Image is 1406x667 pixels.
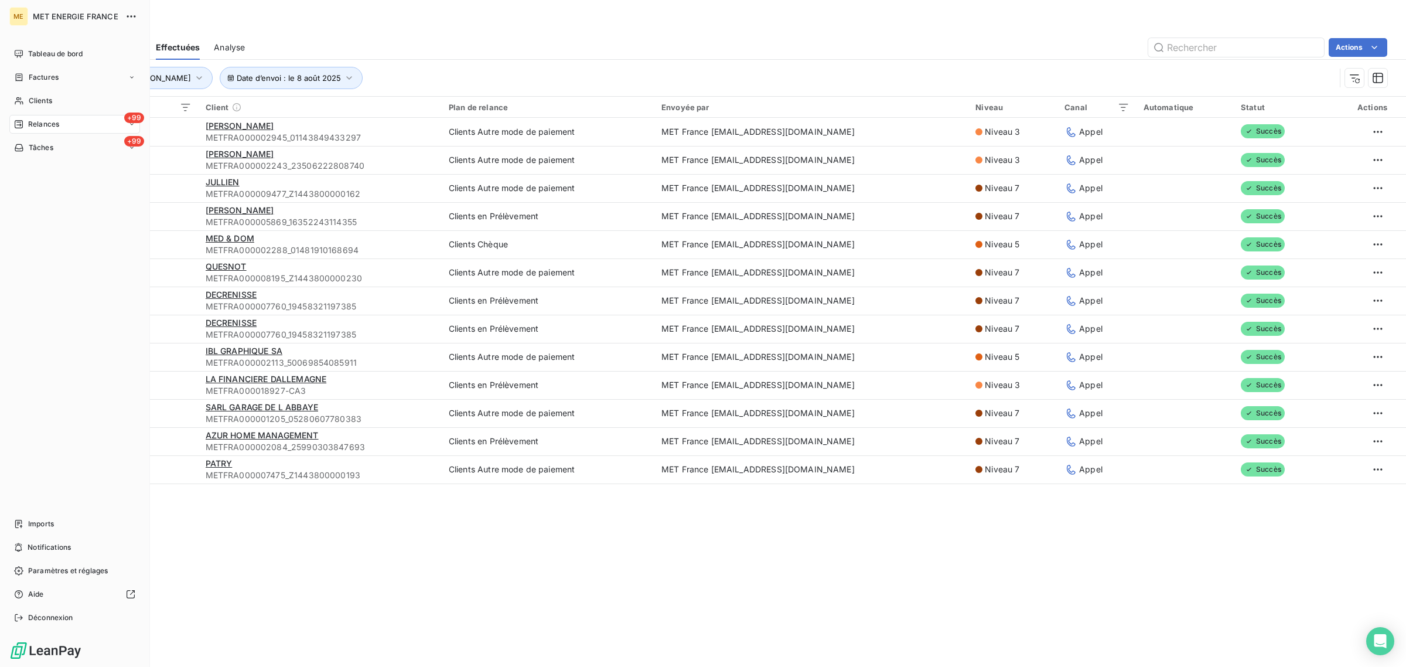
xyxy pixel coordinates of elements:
span: MET ENERGIE FRANCE [33,12,118,21]
td: MET France [EMAIL_ADDRESS][DOMAIN_NAME] [654,315,968,343]
span: Succès [1241,153,1285,167]
span: Succès [1241,434,1285,448]
td: MET France [EMAIL_ADDRESS][DOMAIN_NAME] [654,427,968,455]
span: SARL GARAGE DE L ABBAYE [206,402,318,412]
button: Actions [1329,38,1387,57]
span: DECRENISSE [206,318,257,328]
div: Canal [1064,103,1129,112]
td: Clients en Prélèvement [442,202,654,230]
span: Appel [1079,267,1103,278]
div: Open Intercom Messenger [1366,627,1394,655]
span: Appel [1079,182,1103,194]
span: Appel [1079,435,1103,447]
span: [PERSON_NAME] [206,205,274,215]
span: Niveau 7 [985,182,1019,194]
span: Appel [1079,464,1103,475]
span: IBL GRAPHIQUE SA [206,346,282,356]
div: ME [9,7,28,26]
span: METFRA000002945_01143849433297 [206,132,435,144]
span: LA FINANCIERE DALLEMAGNE [206,374,327,384]
span: Succès [1241,237,1285,251]
span: Succès [1241,462,1285,477]
a: Imports [9,515,140,533]
div: Niveau [975,103,1050,112]
span: Appel [1079,323,1103,335]
td: MET France [EMAIL_ADDRESS][DOMAIN_NAME] [654,371,968,399]
span: METFRA000007760_19458321197385 [206,301,435,312]
td: MET France [EMAIL_ADDRESS][DOMAIN_NAME] [654,174,968,202]
span: Niveau 7 [985,267,1019,278]
span: Notifications [28,542,71,553]
a: +99Tâches [9,138,140,157]
span: Relances [28,119,59,130]
span: Succès [1241,350,1285,364]
span: Appel [1079,379,1103,391]
span: Succès [1241,266,1285,280]
td: Clients Autre mode de paiement [442,343,654,371]
td: Clients Chèque [442,230,654,258]
span: Appel [1079,210,1103,222]
img: Logo LeanPay [9,641,82,660]
span: Niveau 7 [985,210,1019,222]
td: MET France [EMAIL_ADDRESS][DOMAIN_NAME] [654,455,968,484]
td: Clients Autre mode de paiement [442,399,654,427]
a: Factures [9,68,140,87]
span: +99 [124,113,144,123]
span: JULLIEN [206,177,240,187]
span: Niveau 7 [985,464,1019,475]
span: Aide [28,589,44,600]
span: Succès [1241,406,1285,420]
td: MET France [EMAIL_ADDRESS][DOMAIN_NAME] [654,343,968,371]
span: Imports [28,519,54,529]
span: Appel [1079,126,1103,138]
span: Analyse [214,42,245,53]
span: Niveau 5 [985,351,1019,363]
span: Tâches [29,142,53,153]
input: Rechercher [1148,38,1324,57]
span: Appel [1079,407,1103,419]
span: Clients [29,96,52,106]
span: METFRA000018927-CA3 [206,385,435,397]
td: Clients Autre mode de paiement [442,258,654,287]
span: METFRA000002243_23506222808740 [206,160,435,172]
span: Succès [1241,209,1285,223]
div: Actions [1329,103,1387,112]
span: METFRA000002113_50069854085911 [206,357,435,369]
span: METFRA000002084_25990303847693 [206,441,435,453]
a: Tableau de bord [9,45,140,63]
a: Aide [9,585,140,604]
td: MET France [EMAIL_ADDRESS][DOMAIN_NAME] [654,146,968,174]
span: Déconnexion [28,612,73,623]
td: Clients Autre mode de paiement [442,146,654,174]
td: Clients Autre mode de paiement [442,455,654,484]
span: METFRA000007475_Z1443800000193 [206,469,435,481]
span: Effectuées [156,42,200,53]
td: Clients Autre mode de paiement [442,174,654,202]
td: MET France [EMAIL_ADDRESS][DOMAIN_NAME] [654,118,968,146]
button: Date d’envoi : le 8 août 2025 [220,67,363,89]
span: Niveau 7 [985,323,1019,335]
span: Tableau de bord [28,49,83,59]
span: METFRA000002288_01481910168694 [206,244,435,256]
span: Paramètres et réglages [28,566,108,576]
td: MET France [EMAIL_ADDRESS][DOMAIN_NAME] [654,399,968,427]
span: Niveau 7 [985,407,1019,419]
td: Clients en Prélèvement [442,287,654,315]
span: Date d’envoi : le 8 août 2025 [237,73,341,83]
span: Client [206,103,229,112]
td: Clients en Prélèvement [442,371,654,399]
span: Succès [1241,124,1285,138]
span: [PERSON_NAME] [206,149,274,159]
span: Succès [1241,378,1285,392]
span: Appel [1079,239,1103,250]
div: Envoyée par [661,103,961,112]
a: Paramètres et réglages [9,561,140,580]
td: MET France [EMAIL_ADDRESS][DOMAIN_NAME] [654,287,968,315]
span: METFRA000008195_Z1443800000230 [206,273,435,284]
span: Appel [1079,351,1103,363]
span: Succès [1241,322,1285,336]
td: MET France [EMAIL_ADDRESS][DOMAIN_NAME] [654,258,968,287]
td: Clients en Prélèvement [442,315,654,343]
span: +99 [124,136,144,147]
div: Automatique [1144,103,1227,112]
